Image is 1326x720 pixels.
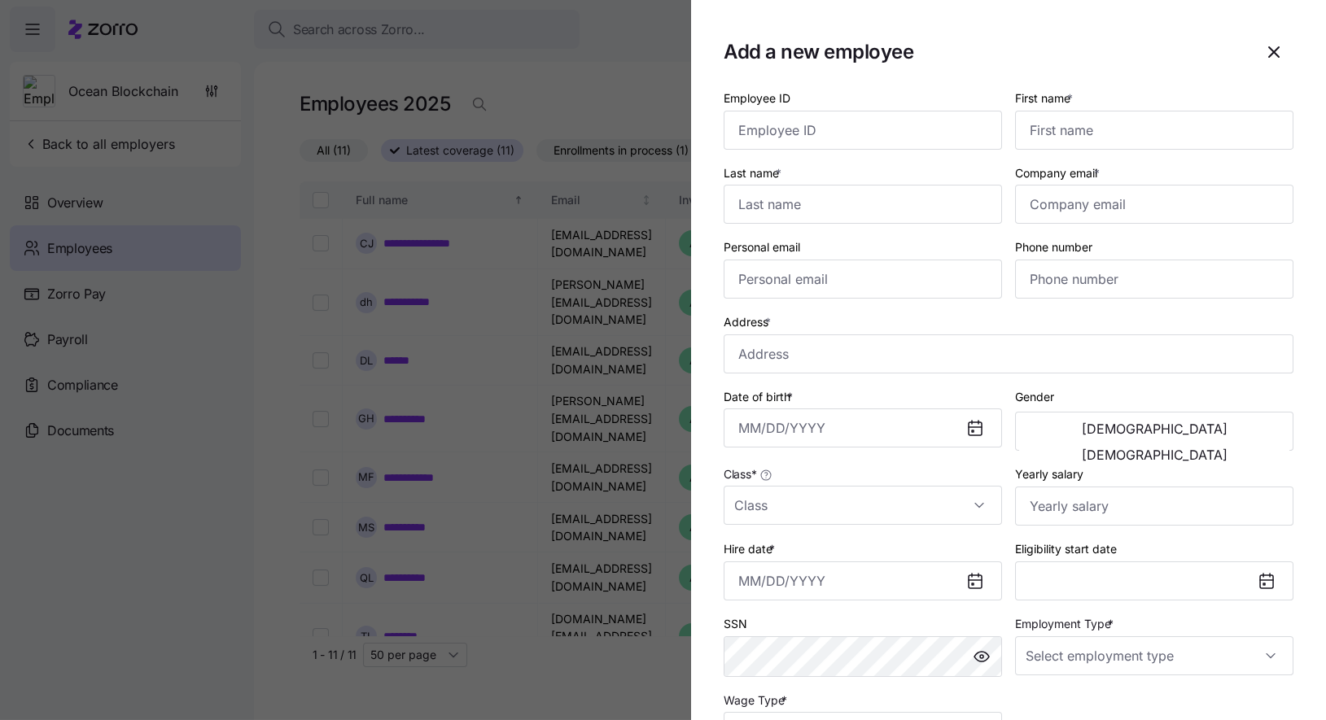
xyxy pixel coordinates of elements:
[724,89,790,107] label: Employee ID
[1015,185,1293,224] input: Company email
[1015,260,1293,299] input: Phone number
[724,692,790,709] label: Wage Type
[724,540,778,558] label: Hire date
[1015,111,1293,150] input: First name
[1015,465,1083,483] label: Yearly salary
[724,260,1002,299] input: Personal email
[1015,89,1076,107] label: First name
[724,486,1002,525] input: Class
[724,111,1002,150] input: Employee ID
[1015,615,1117,633] label: Employment Type
[724,164,785,182] label: Last name
[1015,636,1293,675] input: Select employment type
[1082,448,1228,461] span: [DEMOGRAPHIC_DATA]
[724,39,913,64] h1: Add a new employee
[724,466,756,482] span: Class *
[724,313,774,331] label: Address
[1015,388,1054,406] label: Gender
[724,334,1293,373] input: Address
[724,408,1002,447] input: MM/DD/YYYY
[1015,540,1117,558] label: Eligibility start date
[1015,487,1293,526] input: Yearly salary
[1015,164,1103,182] label: Company email
[724,238,800,256] label: Personal email
[1015,238,1092,256] label: Phone number
[724,388,796,406] label: Date of birth
[724,615,747,633] label: SSN
[724,561,1002,600] input: MM/DD/YYYY
[1082,422,1228,435] span: [DEMOGRAPHIC_DATA]
[724,185,1002,224] input: Last name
